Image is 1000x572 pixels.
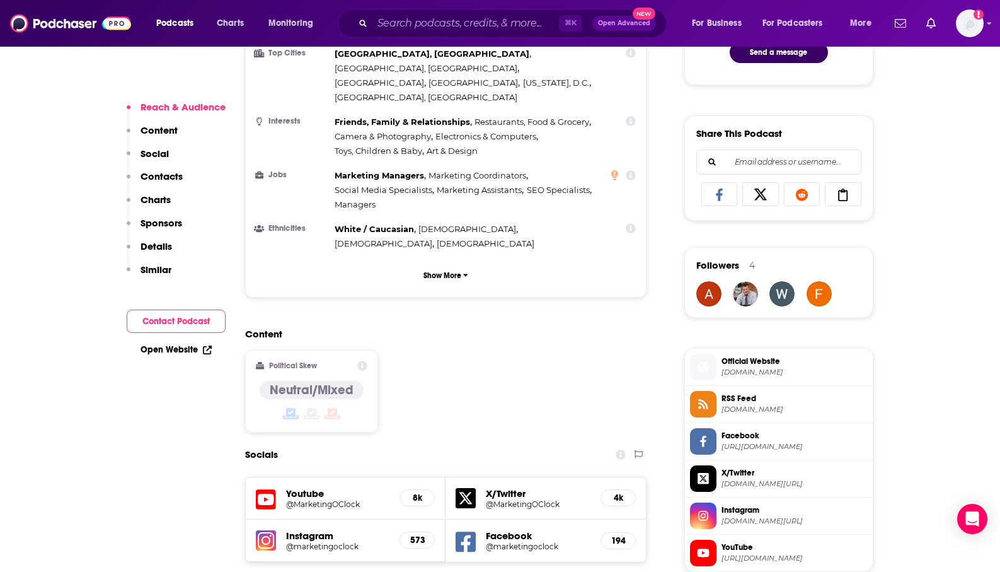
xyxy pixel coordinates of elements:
[286,499,390,509] a: @MarketingOClock
[696,149,861,175] div: Search followers
[256,225,330,233] h3: Ethnicities
[418,222,518,236] span: ,
[418,224,516,234] span: [DEMOGRAPHIC_DATA]
[721,554,868,563] span: https://www.youtube.com/@MarketingOClock
[559,15,582,32] span: ⌘ K
[245,328,637,340] h2: Content
[256,171,330,179] h3: Jobs
[749,260,755,271] div: 4
[127,148,169,171] button: Social
[721,467,868,479] span: X/Twitter
[527,183,592,197] span: ,
[141,344,212,355] a: Open Website
[141,101,226,113] p: Reach & Audience
[286,542,390,551] a: @marketingoclock
[335,224,414,234] span: White / Caucasian
[428,76,520,90] span: ,
[762,15,823,32] span: For Podcasters
[335,185,432,195] span: Social Media Specialists
[335,47,531,61] span: ,
[156,15,193,32] span: Podcasts
[127,310,226,333] button: Contact Podcast
[410,493,424,503] h5: 8k
[410,535,424,546] h5: 573
[956,9,984,37] button: Show profile menu
[335,238,432,248] span: [DEMOGRAPHIC_DATA]
[721,505,868,516] span: Instagram
[335,115,472,129] span: ,
[217,15,244,32] span: Charts
[474,117,589,127] span: Restaurants, Food & Grocery
[435,131,536,141] span: Electronics & Computers
[598,20,650,26] span: Open Advanced
[974,9,984,20] svg: Add a profile image
[730,42,828,63] button: Send a message
[127,217,182,240] button: Sponsors
[256,49,330,57] h3: Top Cities
[335,131,431,141] span: Camera & Photography
[921,13,941,34] a: Show notifications dropdown
[690,354,868,380] a: Official Website[DOMAIN_NAME]
[890,13,911,34] a: Show notifications dropdown
[437,183,524,197] span: ,
[423,271,461,280] p: Show More
[633,8,655,20] span: New
[141,148,169,160] p: Social
[147,13,210,33] button: open menu
[268,15,313,32] span: Monitoring
[850,15,871,32] span: More
[683,13,757,33] button: open menu
[335,168,426,183] span: ,
[127,101,226,124] button: Reach & Audience
[690,465,868,492] a: X/Twitter[DOMAIN_NAME][URL]
[690,391,868,417] a: RSS Feed[DOMAIN_NAME]
[721,356,868,367] span: Official Website
[692,15,742,32] span: For Business
[437,185,522,195] span: Marketing Assistants
[127,170,183,194] button: Contacts
[825,182,861,206] a: Copy Link
[437,238,534,248] span: [DEMOGRAPHIC_DATA]
[742,182,779,206] a: Share on X/Twitter
[335,61,519,76] span: ,
[10,11,131,35] img: Podchaser - Follow, Share and Rate Podcasts
[372,13,559,33] input: Search podcasts, credits, & more...
[527,185,590,195] span: SEO Specialists
[721,542,868,553] span: YouTube
[335,146,422,156] span: Toys, Children & Baby
[696,281,721,306] img: AzeemDigital
[335,144,424,158] span: ,
[427,146,478,156] span: Art & Design
[335,117,470,127] span: Friends, Family & Relationships
[127,264,171,287] button: Similar
[350,9,679,38] div: Search podcasts, credits, & more...
[335,63,517,73] span: [GEOGRAPHIC_DATA], [GEOGRAPHIC_DATA]
[696,259,739,271] span: Followers
[209,13,251,33] a: Charts
[721,479,868,489] span: twitter.com/MarketingOClock
[721,430,868,441] span: Facebook
[335,170,424,180] span: Marketing Managers
[733,281,758,306] img: phil_portman
[127,124,178,148] button: Content
[701,182,738,206] a: Share on Facebook
[721,517,868,526] span: instagram.com/marketingoclock
[486,499,590,509] a: @MarketingOClock
[335,92,517,102] span: [GEOGRAPHIC_DATA], [GEOGRAPHIC_DATA]
[269,361,317,370] h2: Political Skew
[523,76,591,90] span: ,
[721,405,868,414] span: anchor.fm
[690,503,868,529] a: Instagram[DOMAIN_NAME][URL]
[474,115,591,129] span: ,
[335,183,434,197] span: ,
[486,542,590,551] a: @marketingoclock
[260,13,330,33] button: open menu
[807,281,832,306] a: folikmia
[141,194,171,206] p: Charts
